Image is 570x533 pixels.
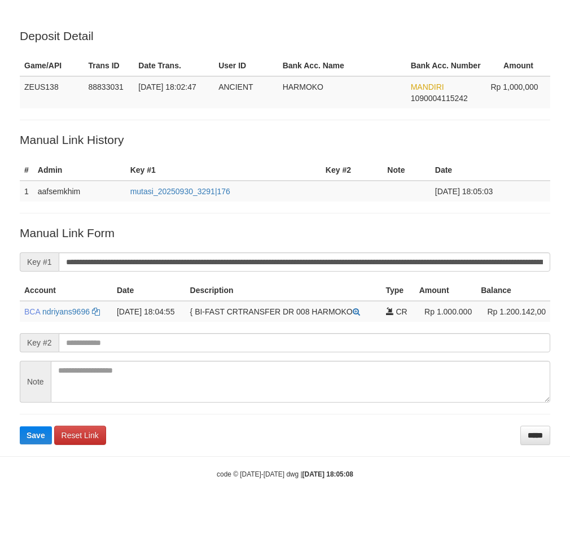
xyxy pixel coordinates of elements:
[33,160,126,181] th: Admin
[20,426,52,444] button: Save
[486,55,550,76] th: Amount
[20,280,112,301] th: Account
[33,181,126,202] td: aafsemkhim
[27,431,45,440] span: Save
[217,470,353,478] small: code © [DATE]-[DATE] dwg |
[126,160,321,181] th: Key #1
[112,280,186,301] th: Date
[84,55,134,76] th: Trans ID
[20,76,84,108] td: ZEUS138
[134,55,214,76] th: Date Trans.
[382,280,415,301] th: Type
[214,55,278,76] th: User ID
[92,307,100,316] a: Copy ndriyans9696 to clipboard
[278,55,406,76] th: Bank Acc. Name
[411,82,444,91] span: MANDIRI
[302,470,353,478] strong: [DATE] 18:05:08
[20,225,550,241] p: Manual Link Form
[20,252,59,272] span: Key #1
[42,307,90,316] a: ndriyans9696
[396,307,407,316] span: CR
[20,28,550,44] p: Deposit Detail
[130,187,230,196] a: mutasi_20250930_3291|176
[20,132,550,148] p: Manual Link History
[112,301,186,322] td: [DATE] 18:04:55
[431,181,550,202] td: [DATE] 18:05:03
[20,333,59,352] span: Key #2
[84,76,134,108] td: 88833031
[406,55,486,76] th: Bank Acc. Number
[476,280,550,301] th: Balance
[321,160,383,181] th: Key #2
[415,301,476,322] td: Rp 1.000.000
[218,82,253,91] span: ANCIENT
[283,82,323,91] span: HARMOKO
[415,280,476,301] th: Amount
[490,82,538,91] span: Rp 1,000,000
[54,426,106,445] a: Reset Link
[186,280,382,301] th: Description
[476,301,550,322] td: Rp 1.200.142,00
[411,94,468,103] span: Copy 1090004115242 to clipboard
[20,181,33,202] td: 1
[62,431,99,440] span: Reset Link
[186,301,382,322] td: { BI-FAST CRTRANSFER DR 008 HARMOKO
[20,160,33,181] th: #
[20,361,51,403] span: Note
[20,55,84,76] th: Game/API
[138,82,196,91] span: [DATE] 18:02:47
[431,160,550,181] th: Date
[24,307,40,316] span: BCA
[383,160,430,181] th: Note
